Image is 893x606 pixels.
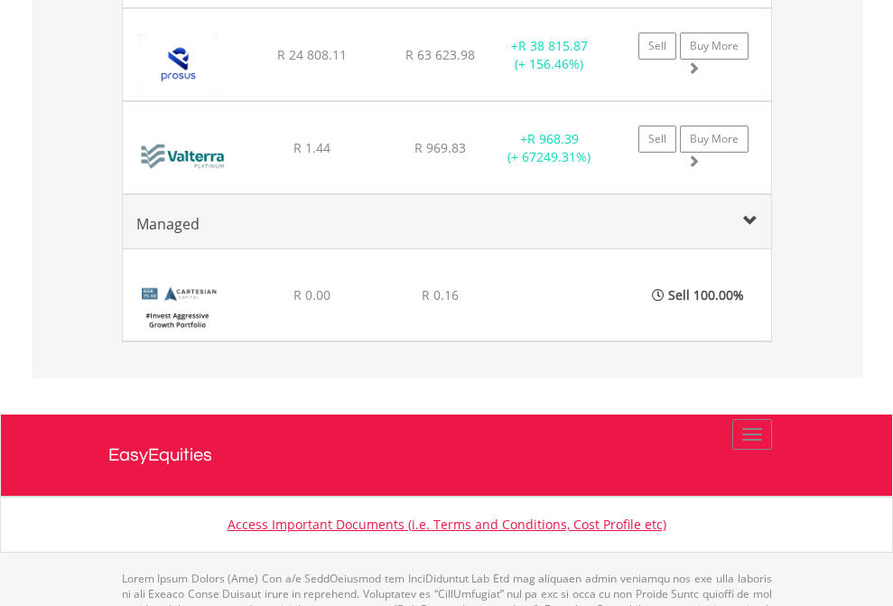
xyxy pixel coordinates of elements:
div: + (+ 67249.31%) [493,130,606,166]
div: + (+ 156.46%) [493,37,606,73]
span: R 0.16 [422,286,459,303]
span: R 63 623.98 [405,46,475,63]
span: Managed [136,214,200,234]
span: R 24 808.11 [277,46,347,63]
span: R 1.44 [293,139,330,156]
a: Sell [638,33,676,60]
img: EQU.ZA.PRX.png [132,32,223,96]
span: R 969.83 [414,139,466,156]
img: EQU.ZA.VAL.png [132,125,236,189]
a: Buy More [680,126,749,153]
span: Sell 100.00% [668,286,744,304]
img: BundleLogo59.png [132,272,223,336]
span: R 38 815.87 [518,37,588,54]
span: R 0.00 [293,286,330,303]
a: Sell [638,126,676,153]
a: Buy More [680,33,749,60]
a: Access Important Documents (i.e. Terms and Conditions, Cost Profile etc) [228,516,666,533]
a: EasyEquities [108,415,786,496]
span: R 968.39 [527,130,579,147]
